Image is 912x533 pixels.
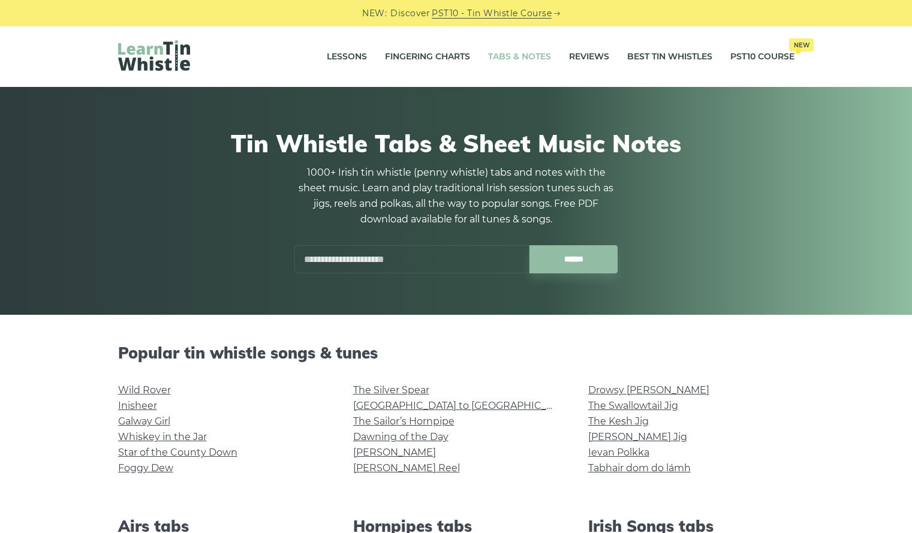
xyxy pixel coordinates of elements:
a: Best Tin Whistles [627,42,712,72]
a: Inisheer [118,400,157,411]
a: Dawning of the Day [353,431,449,442]
a: Galway Girl [118,415,170,427]
a: Drowsy [PERSON_NAME] [588,384,709,396]
a: The Silver Spear [353,384,429,396]
p: 1000+ Irish tin whistle (penny whistle) tabs and notes with the sheet music. Learn and play tradi... [294,165,618,227]
a: The Sailor’s Hornpipe [353,415,455,427]
img: LearnTinWhistle.com [118,40,190,71]
a: Tabs & Notes [488,42,551,72]
a: Reviews [569,42,609,72]
a: PST10 CourseNew [730,42,794,72]
span: New [789,38,814,52]
a: [PERSON_NAME] Jig [588,431,687,442]
a: Wild Rover [118,384,171,396]
a: Foggy Dew [118,462,173,474]
a: The Swallowtail Jig [588,400,678,411]
a: Lessons [327,42,367,72]
h1: Tin Whistle Tabs & Sheet Music Notes [118,129,794,158]
a: [GEOGRAPHIC_DATA] to [GEOGRAPHIC_DATA] [353,400,574,411]
a: [PERSON_NAME] [353,447,436,458]
a: Tabhair dom do lámh [588,462,691,474]
a: Ievan Polkka [588,447,649,458]
h2: Popular tin whistle songs & tunes [118,344,794,362]
a: The Kesh Jig [588,415,649,427]
a: Whiskey in the Jar [118,431,207,442]
a: [PERSON_NAME] Reel [353,462,460,474]
a: Star of the County Down [118,447,237,458]
a: Fingering Charts [385,42,470,72]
